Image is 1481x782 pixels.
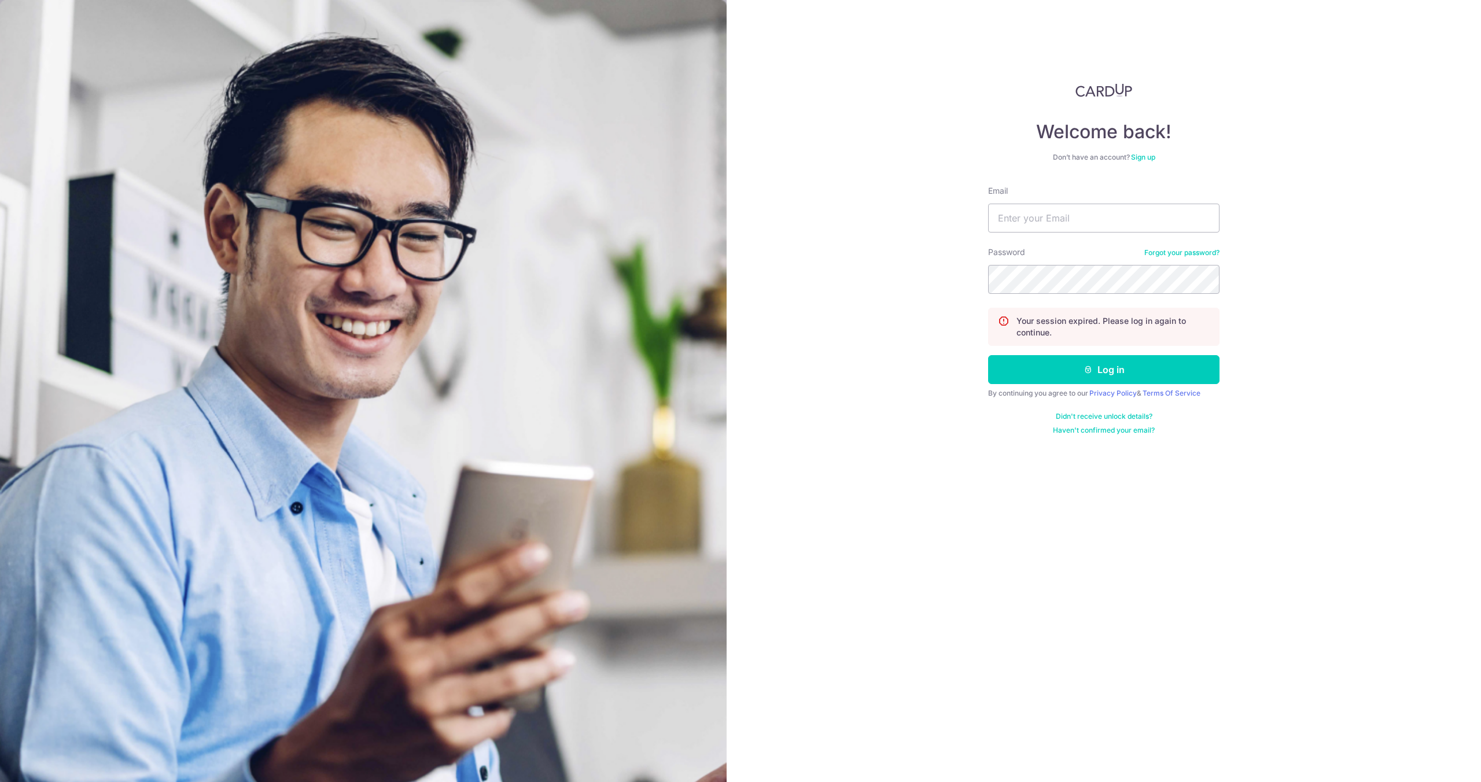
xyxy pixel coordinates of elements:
a: Didn't receive unlock details? [1056,412,1152,421]
a: Privacy Policy [1089,389,1137,397]
a: Forgot your password? [1144,248,1220,257]
a: Terms Of Service [1143,389,1200,397]
input: Enter your Email [988,204,1220,233]
button: Log in [988,355,1220,384]
img: CardUp Logo [1075,83,1132,97]
h4: Welcome back! [988,120,1220,143]
div: By continuing you agree to our & [988,389,1220,398]
a: Sign up [1131,153,1155,161]
label: Email [988,185,1008,197]
label: Password [988,246,1025,258]
div: Don’t have an account? [988,153,1220,162]
a: Haven't confirmed your email? [1053,426,1155,435]
p: Your session expired. Please log in again to continue. [1016,315,1210,338]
